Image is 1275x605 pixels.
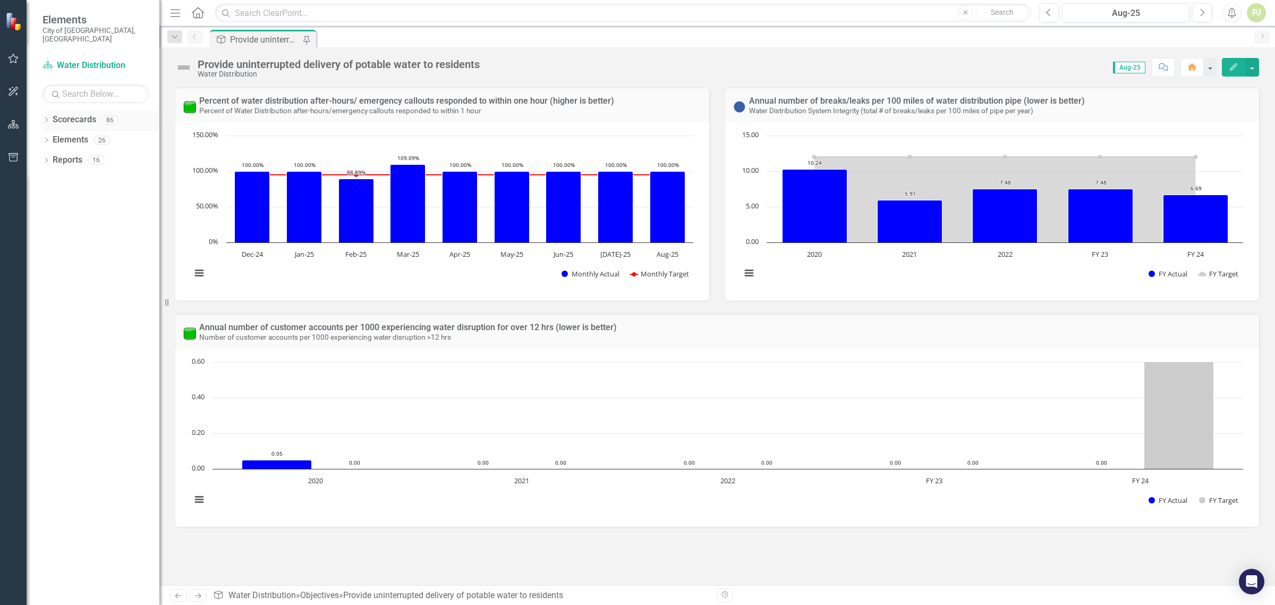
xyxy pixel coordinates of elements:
[783,170,1228,243] g: FY Actual, series 1 of 2. Bar series with 5 bars.
[198,58,480,70] div: Provide uninterrupted delivery of potable water to residents
[294,161,316,169] text: 100.00%
[53,134,88,146] a: Elements
[598,172,633,243] path: Jul-25, 100. Monthly Actual.
[42,13,149,26] span: Elements
[812,155,1198,159] g: FY Target, series 2 of 2 with 5 data points.
[905,190,916,197] text: 5.91
[967,459,979,466] text: 0.00
[199,322,617,332] a: Annual number of customer accounts per 1000 experiencing water disruption for over 12 hrs (lower ...
[42,60,149,72] a: Water Distribution
[546,172,581,243] path: Jun-25, 100. Monthly Actual.
[192,427,205,437] text: 0.20
[500,249,523,259] text: May-25
[657,161,679,169] text: 100.00%
[183,100,196,113] img: Meets or exceeds target
[186,130,699,290] div: Chart. Highcharts interactive chart.
[235,165,685,243] g: Monthly Actual, series 1 of 2. Bar series with 9 bars.
[736,130,1248,290] svg: Interactive chart
[1003,155,1007,159] path: 2022, 12. FY Target.
[1092,249,1108,259] text: FY 23
[215,4,1031,22] input: Search ClearPoint...
[562,269,619,279] button: Show Monthly Actual
[228,590,296,600] a: Water Distribution
[1000,179,1011,186] text: 7.48
[1194,155,1198,159] path: FY 24, 12. FY Target.
[1191,184,1202,192] text: 6.69
[812,155,817,159] path: 2020, 12. FY Target.
[783,170,847,243] path: 2020, 10.23622047. FY Actual.
[742,130,759,139] text: 15.00
[807,159,822,166] text: 10.24
[1096,459,1107,466] text: 0.00
[684,459,695,466] text: 0.00
[339,179,374,243] path: Feb-25, 88.88888889. Monthly Actual.
[742,165,759,175] text: 10.00
[1163,195,1228,243] path: FY 24, 6.69291339. FY Actual.
[199,96,614,106] a: Percent of water distribution after-hours/ emergency callouts responded to within one hour (highe...
[1199,495,1239,505] button: Show FY Target
[1066,7,1186,20] div: Aug-25
[199,333,451,341] small: Number of customer accounts per 1000 experiencing water disruption >12 hrs
[1098,155,1102,159] path: FY 23, 12. FY Target.
[1187,249,1204,259] text: FY 24
[1239,569,1264,594] div: Open Intercom Messenger
[552,249,573,259] text: Jun-25
[390,165,426,243] path: Mar-25, 109.09090909. Monthly Actual.
[761,459,772,466] text: 0.00
[908,155,912,159] path: 2021, 12. FY Target.
[209,237,218,246] text: 0%
[720,476,735,485] text: 2022
[213,590,709,602] div: » »
[600,249,631,259] text: [DATE]-25
[555,459,566,466] text: 0.00
[42,26,149,44] small: City of [GEOGRAPHIC_DATA], [GEOGRAPHIC_DATA]
[650,172,685,243] path: Aug-25, 100. Monthly Actual.
[746,201,759,211] text: 5.00
[397,249,419,259] text: Mar-25
[807,249,822,259] text: 2020
[1132,476,1149,485] text: FY 24
[242,161,263,169] text: 100.00%
[657,249,678,259] text: Aug-25
[749,96,1085,106] a: Annual number of breaks/leaks per 100 miles of water distribution pipe (lower is better)
[926,476,942,485] text: FY 23
[1149,269,1187,279] button: Show FY Actual
[196,201,218,211] text: 50.00%
[198,70,480,78] div: Water Distribution
[501,161,523,169] text: 100.00%
[53,154,82,166] a: Reports
[349,459,360,466] text: 0.00
[321,335,1214,469] g: FY Target, bar series 2 of 2 with 5 bars.
[1198,269,1239,279] button: Show FY Target
[1113,62,1145,73] span: Aug-25
[397,154,419,162] text: 109.09%
[242,249,263,259] text: Dec-24
[1144,335,1214,469] path: FY 24, 0.75. FY Target.
[192,130,218,139] text: 150.00%
[746,237,759,246] text: 0.00
[192,266,207,281] button: View chart menu, Chart
[1062,3,1189,22] button: Aug-25
[1247,3,1266,22] button: PJ
[1149,495,1187,505] button: Show FY Actual
[242,460,312,469] path: 2020, 0.04926594. FY Actual.
[175,59,192,76] img: Not Defined
[991,8,1014,16] span: Search
[5,12,24,31] img: ClearPoint Strategy
[975,5,1028,20] button: Search
[230,33,300,46] div: Provide uninterrupted delivery of potable water to residents
[514,476,529,485] text: 2021
[235,172,270,243] path: Dec-24, 100. Monthly Actual.
[101,115,118,124] div: 86
[186,130,699,290] svg: Interactive chart
[308,476,323,485] text: 2020
[192,165,218,175] text: 100.00%
[902,249,917,259] text: 2021
[749,106,1033,115] small: Water Distribution System Integrity (total # of breaks/leaks per 100 miles of pipe per year)
[192,492,207,507] button: View chart menu, Chart
[630,269,689,279] button: Show Monthly Target
[192,463,205,473] text: 0.00
[192,392,205,401] text: 0.40
[42,85,149,103] input: Search Below...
